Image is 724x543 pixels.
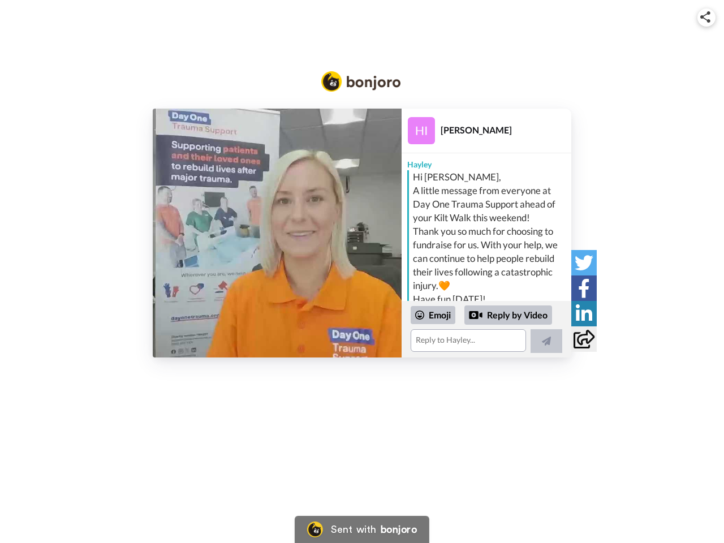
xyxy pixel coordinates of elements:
div: Emoji [411,306,455,324]
div: [PERSON_NAME] [441,124,571,135]
div: Hayley [402,153,571,170]
div: Reply by Video [469,308,482,322]
img: Profile Image [408,117,435,144]
img: Bonjoro Logo [321,71,400,92]
img: 8731f170-5710-48e0-8fb1-96e6e7263c97-thumb.jpg [153,109,402,357]
div: Reply by Video [464,305,552,325]
img: ic_share.svg [700,11,710,23]
div: Hi [PERSON_NAME], A little message from everyone at Day One Trauma Support ahead of your Kilt Wal... [413,170,568,320]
